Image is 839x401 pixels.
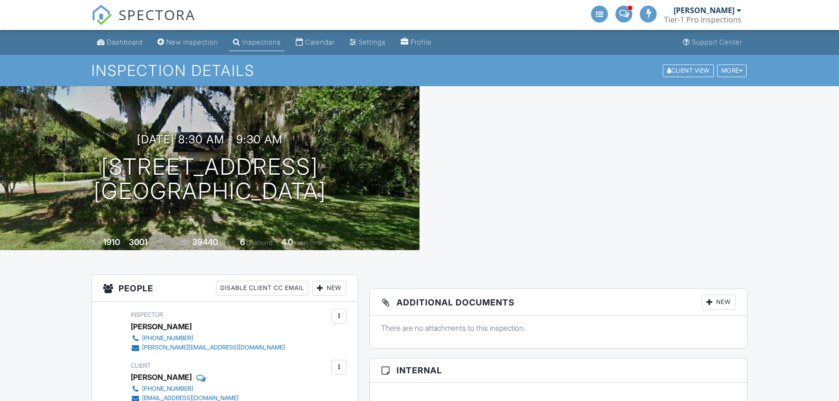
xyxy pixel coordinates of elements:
span: bedrooms [247,239,272,246]
div: [PERSON_NAME] [131,370,192,384]
div: Inspections [242,38,281,46]
span: Inspector [131,311,163,318]
a: New Inspection [154,34,222,51]
div: New Inspection [166,38,218,46]
div: 39440 [192,237,218,247]
h3: Additional Documents [370,289,747,316]
span: Built [91,239,102,246]
span: Client [131,362,151,369]
span: Lot Size [171,239,191,246]
div: Tier-1 Pro Inspections [664,15,742,24]
p: There are no attachments to this inspection. [381,323,736,333]
a: SPECTORA [91,13,195,32]
a: Settings [346,34,390,51]
a: Inspections [229,34,285,51]
h3: Internal [370,358,747,383]
a: Dashboard [93,34,146,51]
div: Calendar [305,38,335,46]
div: New [702,295,736,310]
a: [PHONE_NUMBER] [131,334,285,343]
div: [PERSON_NAME] [674,6,734,15]
div: 3001 [129,237,148,247]
span: SPECTORA [119,5,195,24]
div: New [312,281,346,296]
a: Profile [397,34,435,51]
a: Calendar [292,34,338,51]
h1: Inspection Details [91,62,748,79]
div: [PHONE_NUMBER] [142,334,193,342]
img: The Best Home Inspection Software - Spectora [91,5,112,25]
h3: [DATE] 8:30 am - 9:30 am [137,133,283,146]
h3: People [92,275,358,302]
span: sq. ft. [149,239,162,246]
div: 4.0 [281,237,293,247]
span: bathrooms [294,239,321,246]
h1: [STREET_ADDRESS] [GEOGRAPHIC_DATA] [94,155,326,204]
a: [PERSON_NAME][EMAIL_ADDRESS][DOMAIN_NAME] [131,343,285,352]
div: Client View [663,64,714,77]
a: Client View [662,67,716,74]
span: sq.ft. [219,239,231,246]
div: Profile [411,38,432,46]
div: 6 [240,237,245,247]
div: Settings [359,38,386,46]
div: [PERSON_NAME][EMAIL_ADDRESS][DOMAIN_NAME] [142,344,285,351]
div: Support Center [692,38,742,46]
div: [PERSON_NAME] [131,319,192,334]
div: Disable Client CC Email [216,281,308,296]
a: [PHONE_NUMBER] [131,384,239,394]
div: More [717,64,747,77]
a: Support Center [679,34,746,51]
div: [PHONE_NUMBER] [142,385,193,393]
div: Dashboard [107,38,142,46]
div: 1910 [103,237,120,247]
